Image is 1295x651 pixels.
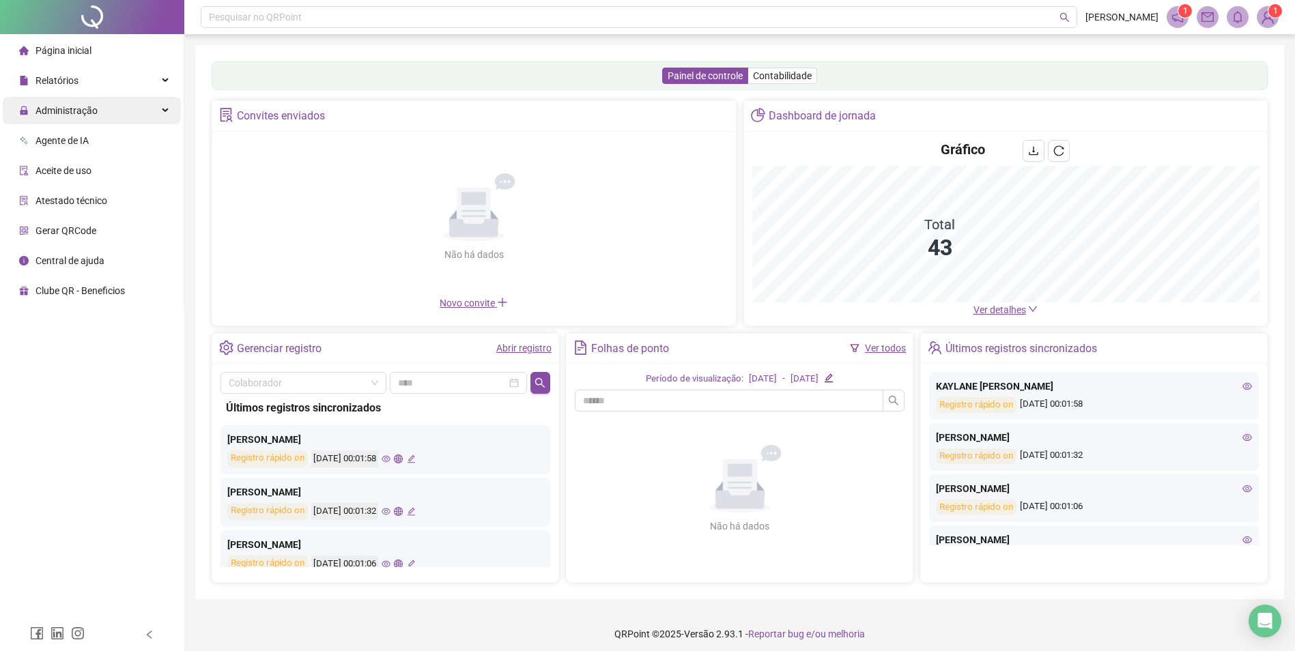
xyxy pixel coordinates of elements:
span: solution [19,196,29,205]
div: [PERSON_NAME] [936,481,1252,496]
span: Reportar bug e/ou melhoria [748,628,865,639]
img: 82425 [1257,7,1278,27]
span: qrcode [19,226,29,235]
div: Últimos registros sincronizados [945,337,1097,360]
div: Não há dados [411,247,537,262]
span: global [394,507,403,516]
div: Não há dados [677,519,803,534]
span: global [394,560,403,568]
span: facebook [30,626,44,640]
span: lock [19,106,29,115]
span: eye [1242,535,1252,545]
div: [DATE] 00:01:06 [311,555,378,573]
span: instagram [71,626,85,640]
span: Painel de controle [668,70,743,81]
div: KAYLANE [PERSON_NAME] [936,379,1252,394]
span: Relatórios [35,75,79,86]
h4: Gráfico [941,140,985,159]
span: 1 [1183,6,1188,16]
div: Registro rápido on [936,500,1016,515]
div: Registro rápido on [936,448,1016,464]
span: solution [219,108,233,122]
span: setting [219,341,233,355]
div: Folhas de ponto [591,337,669,360]
span: file [19,76,29,85]
span: eye [382,507,390,516]
span: gift [19,286,29,295]
span: Central de ajuda [35,255,104,266]
span: reload [1053,145,1064,156]
div: [PERSON_NAME] [227,432,543,447]
span: search [535,377,545,388]
div: [PERSON_NAME] [227,537,543,552]
div: [DATE] 00:01:58 [936,397,1252,413]
span: linkedin [51,626,64,640]
span: down [1028,304,1038,314]
div: - [782,372,785,386]
span: eye [382,560,390,568]
span: global [394,454,403,463]
span: notification [1171,11,1184,23]
span: Atestado técnico [35,195,107,206]
span: Agente de IA [35,135,89,146]
span: Contabilidade [753,70,812,81]
div: Período de visualização: [646,372,743,386]
span: Novo convite [440,298,508,308]
div: [DATE] 00:01:06 [936,500,1252,515]
div: [DATE] [791,372,819,386]
span: eye [1242,433,1252,442]
span: filter [850,343,859,353]
span: download [1028,145,1039,156]
span: team [928,341,942,355]
span: file-text [573,341,588,355]
span: eye [1242,381,1252,391]
a: Ver todos [865,343,906,353]
span: search [888,395,899,406]
div: Convites enviados [237,104,325,128]
div: Dashboard de jornada [769,104,876,128]
div: [PERSON_NAME] [936,430,1252,445]
div: [DATE] [749,372,777,386]
span: edit [407,507,416,516]
span: info-circle [19,256,29,265]
span: Aceite de uso [35,165,91,176]
span: Administração [35,105,98,116]
sup: Atualize o seu contato no menu Meus Dados [1268,4,1282,18]
span: plus [497,297,508,308]
span: pie-chart [751,108,765,122]
span: edit [824,373,833,382]
span: Clube QR - Beneficios [35,285,125,296]
div: Open Intercom Messenger [1249,605,1281,637]
span: [PERSON_NAME] [1085,10,1158,25]
span: 1 [1273,6,1278,16]
div: [PERSON_NAME] [227,484,543,500]
a: Ver detalhes down [973,304,1038,315]
span: Gerar QRCode [35,225,96,236]
span: eye [382,454,390,463]
span: left [145,630,154,639]
div: Registro rápido on [936,397,1016,413]
div: Gerenciar registro [237,337,322,360]
span: edit [407,454,416,463]
div: Registro rápido on [227,503,308,520]
span: eye [1242,484,1252,493]
sup: 1 [1178,4,1192,18]
span: home [19,46,29,55]
span: Ver detalhes [973,304,1026,315]
div: Últimos registros sincronizados [226,399,545,416]
span: Página inicial [35,45,91,56]
div: [PERSON_NAME] [936,532,1252,547]
div: [DATE] 00:01:58 [311,450,378,467]
span: Versão [684,628,714,639]
span: bell [1232,11,1244,23]
div: [DATE] 00:01:32 [936,448,1252,464]
a: Abrir registro [496,343,552,353]
div: Registro rápido on [227,555,308,573]
div: Registro rápido on [227,450,308,467]
span: audit [19,166,29,175]
span: search [1059,12,1070,23]
div: [DATE] 00:01:32 [311,503,378,520]
span: mail [1201,11,1214,23]
span: edit [407,560,416,568]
